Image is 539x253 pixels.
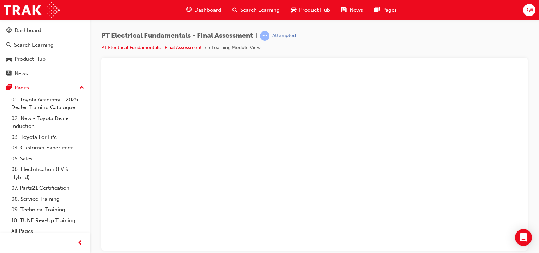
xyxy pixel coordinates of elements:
li: eLearning Module View [209,44,261,52]
a: guage-iconDashboard [181,3,227,17]
span: car-icon [6,56,12,63]
span: search-icon [232,6,237,14]
span: pages-icon [6,85,12,91]
div: Open Intercom Messenger [515,229,532,246]
span: Product Hub [299,6,330,14]
img: Trak [4,2,60,18]
a: News [3,67,87,80]
button: Pages [3,81,87,94]
a: 07. Parts21 Certification [8,183,87,194]
a: 01. Toyota Academy - 2025 Dealer Training Catalogue [8,94,87,113]
span: guage-icon [6,28,12,34]
span: car-icon [291,6,296,14]
a: car-iconProduct Hub [285,3,336,17]
span: news-icon [341,6,347,14]
span: up-icon [79,83,84,93]
a: Dashboard [3,24,87,37]
div: Dashboard [14,27,41,35]
a: 02. New - Toyota Dealer Induction [8,113,87,132]
a: 08. Service Training [8,194,87,205]
span: | [256,32,257,40]
button: KW [523,4,535,16]
a: Search Learning [3,39,87,52]
div: News [14,70,28,78]
span: News [350,6,363,14]
span: prev-icon [78,239,83,248]
span: guage-icon [186,6,192,14]
span: Search Learning [240,6,280,14]
span: PT Electrical Fundamentals - Final Assessment [101,32,253,40]
span: search-icon [6,42,11,48]
span: news-icon [6,71,12,77]
a: All Pages [8,226,87,237]
span: Pages [382,6,397,14]
span: KW [525,6,533,14]
a: Product Hub [3,53,87,66]
div: Attempted [272,33,296,39]
a: 04. Customer Experience [8,142,87,153]
span: learningRecordVerb_ATTEMPT-icon [260,31,269,41]
div: Product Hub [14,55,46,63]
a: search-iconSearch Learning [227,3,285,17]
span: Dashboard [194,6,221,14]
div: Pages [14,84,29,92]
a: news-iconNews [336,3,369,17]
a: 05. Sales [8,153,87,164]
a: pages-iconPages [369,3,402,17]
a: PT Electrical Fundamentals - Final Assessment [101,45,202,51]
div: Search Learning [14,41,54,49]
a: 03. Toyota For Life [8,132,87,143]
a: 06. Electrification (EV & Hybrid) [8,164,87,183]
span: pages-icon [374,6,380,14]
a: 09. Technical Training [8,204,87,215]
button: DashboardSearch LearningProduct HubNews [3,23,87,81]
a: 10. TUNE Rev-Up Training [8,215,87,226]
